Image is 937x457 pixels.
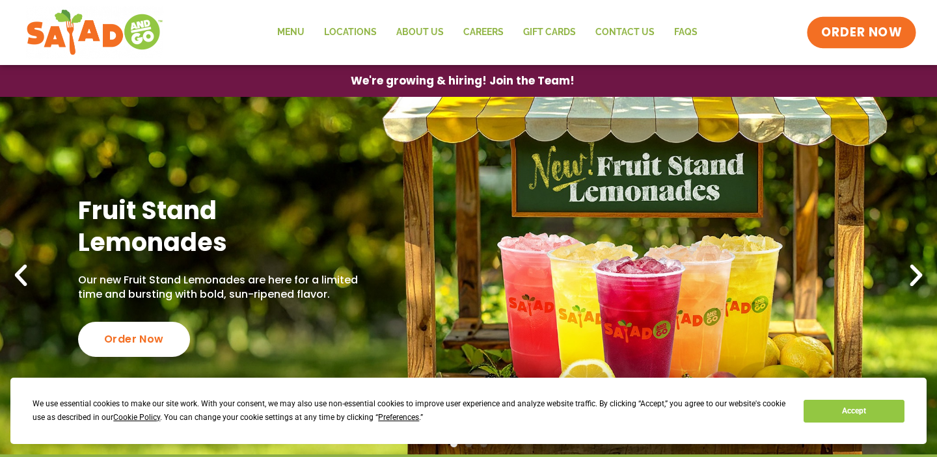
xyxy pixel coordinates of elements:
span: We're growing & hiring! Join the Team! [351,75,575,86]
div: We use essential cookies to make our site work. With your consent, we may also use non-essential ... [33,397,788,424]
span: ORDER NOW [821,24,902,41]
div: Order Now [78,322,190,357]
a: GIFT CARDS [513,18,586,47]
a: We're growing & hiring! Join the Team! [331,66,594,96]
div: Cookie Consent Prompt [10,378,927,444]
span: Preferences [378,413,419,422]
a: Contact Us [586,18,664,47]
nav: Menu [267,18,707,47]
a: FAQs [664,18,707,47]
span: Cookie Policy [113,413,160,422]
a: Menu [267,18,314,47]
a: Careers [454,18,513,47]
a: ORDER NOW [807,17,916,48]
a: About Us [387,18,454,47]
img: new-SAG-logo-768×292 [26,7,163,59]
button: Accept [804,400,904,423]
a: Locations [314,18,387,47]
div: Previous slide [7,261,35,290]
p: Our new Fruit Stand Lemonades are here for a limited time and bursting with bold, sun-ripened fla... [78,273,362,302]
div: Next slide [902,261,930,290]
h2: Fruit Stand Lemonades [78,194,362,259]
